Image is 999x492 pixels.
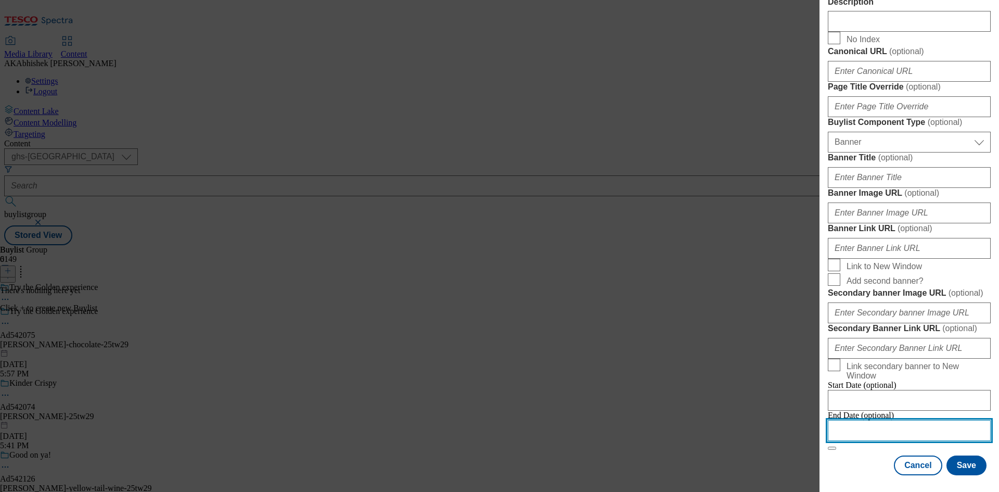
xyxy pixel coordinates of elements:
[847,35,880,44] span: No Index
[847,362,987,381] span: Link secondary banner to New Window
[828,188,991,198] label: Banner Image URL
[928,118,963,127] span: ( optional )
[828,390,991,411] input: Enter Date
[847,262,922,271] span: Link to New Window
[828,338,991,359] input: Enter Secondary Banner Link URL
[904,188,939,197] span: ( optional )
[828,11,991,32] input: Enter Description
[894,456,942,475] button: Cancel
[906,82,941,91] span: ( optional )
[828,288,991,298] label: Secondary banner Image URL
[828,302,991,323] input: Enter Secondary banner Image URL
[828,420,991,441] input: Enter Date
[828,167,991,188] input: Enter Banner Title
[828,96,991,117] input: Enter Page Title Override
[946,456,987,475] button: Save
[828,82,991,92] label: Page Title Override
[828,411,894,420] span: End Date (optional)
[828,238,991,259] input: Enter Banner Link URL
[949,288,983,297] span: ( optional )
[828,46,991,57] label: Canonical URL
[847,276,924,286] span: Add second banner?
[828,153,991,163] label: Banner Title
[828,117,991,128] label: Buylist Component Type
[828,381,896,389] span: Start Date (optional)
[828,203,991,223] input: Enter Banner Image URL
[828,323,991,334] label: Secondary Banner Link URL
[942,324,977,333] span: ( optional )
[898,224,932,233] span: ( optional )
[889,47,924,56] span: ( optional )
[828,61,991,82] input: Enter Canonical URL
[828,223,991,234] label: Banner Link URL
[878,153,913,162] span: ( optional )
